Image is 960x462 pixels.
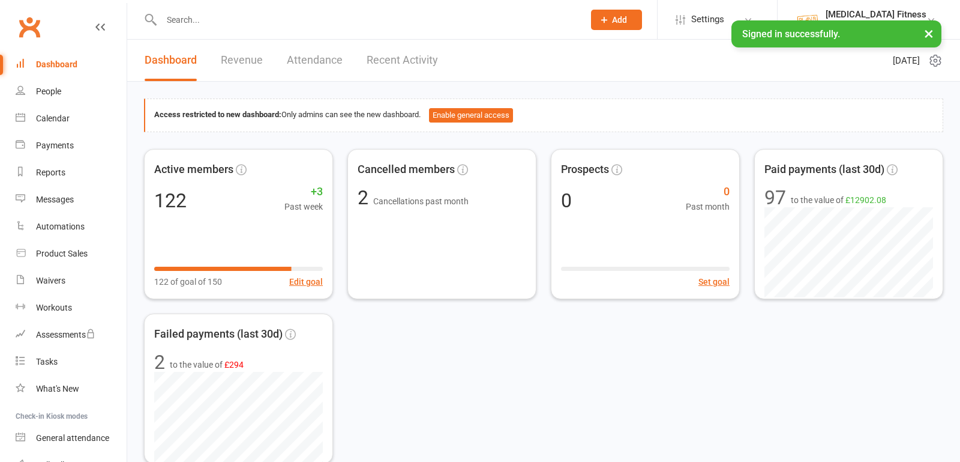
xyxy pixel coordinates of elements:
[289,275,323,288] button: Edit goal
[591,10,642,30] button: Add
[154,108,934,123] div: Only admins can see the new dashboard.
[14,12,44,42] a: Clubworx
[154,275,222,288] span: 122 of goal of 150
[158,11,575,28] input: Search...
[154,191,187,210] div: 122
[698,275,730,288] button: Set goal
[36,357,58,366] div: Tasks
[742,28,840,40] span: Signed in successfully.
[36,303,72,312] div: Workouts
[154,161,233,178] span: Active members
[36,249,88,258] div: Product Sales
[826,20,926,31] div: [MEDICAL_DATA] Fitness
[170,358,244,371] span: to the value of
[154,353,165,372] div: 2
[16,267,127,294] a: Waivers
[796,8,820,32] img: thumb_image1569280052.png
[764,161,884,178] span: Paid payments (last 30d)
[16,159,127,186] a: Reports
[36,87,61,96] div: People
[845,195,886,205] span: £12902.08
[16,425,127,452] a: General attendance kiosk mode
[145,40,197,81] a: Dashboard
[16,186,127,213] a: Messages
[16,321,127,348] a: Assessments
[36,141,74,150] div: Payments
[284,183,323,201] span: +3
[893,53,920,68] span: [DATE]
[36,59,77,69] div: Dashboard
[561,161,609,178] span: Prospects
[358,186,373,209] span: 2
[154,110,281,119] strong: Access restricted to new dashboard:
[36,222,85,231] div: Automations
[373,196,469,206] span: Cancellations past month
[36,195,74,204] div: Messages
[36,114,70,123] div: Calendar
[16,375,127,403] a: What's New
[284,200,323,213] span: Past week
[16,78,127,105] a: People
[16,348,127,375] a: Tasks
[764,188,786,207] div: 97
[221,40,263,81] a: Revenue
[287,40,343,81] a: Attendance
[429,108,513,123] button: Enable general access
[561,191,572,210] div: 0
[36,168,65,177] div: Reports
[918,20,940,46] button: ×
[16,132,127,159] a: Payments
[224,360,244,369] span: £294
[16,105,127,132] a: Calendar
[16,51,127,78] a: Dashboard
[826,9,926,20] div: [MEDICAL_DATA] Fitness
[36,276,65,285] div: Waivers
[36,433,109,443] div: General attendance
[367,40,438,81] a: Recent Activity
[612,15,627,25] span: Add
[358,161,455,178] span: Cancelled members
[36,330,95,339] div: Assessments
[686,200,730,213] span: Past month
[791,193,886,207] span: to the value of
[16,213,127,240] a: Automations
[16,240,127,267] a: Product Sales
[36,384,79,394] div: What's New
[691,6,724,33] span: Settings
[16,294,127,321] a: Workouts
[686,183,730,201] span: 0
[154,326,283,343] span: Failed payments (last 30d)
